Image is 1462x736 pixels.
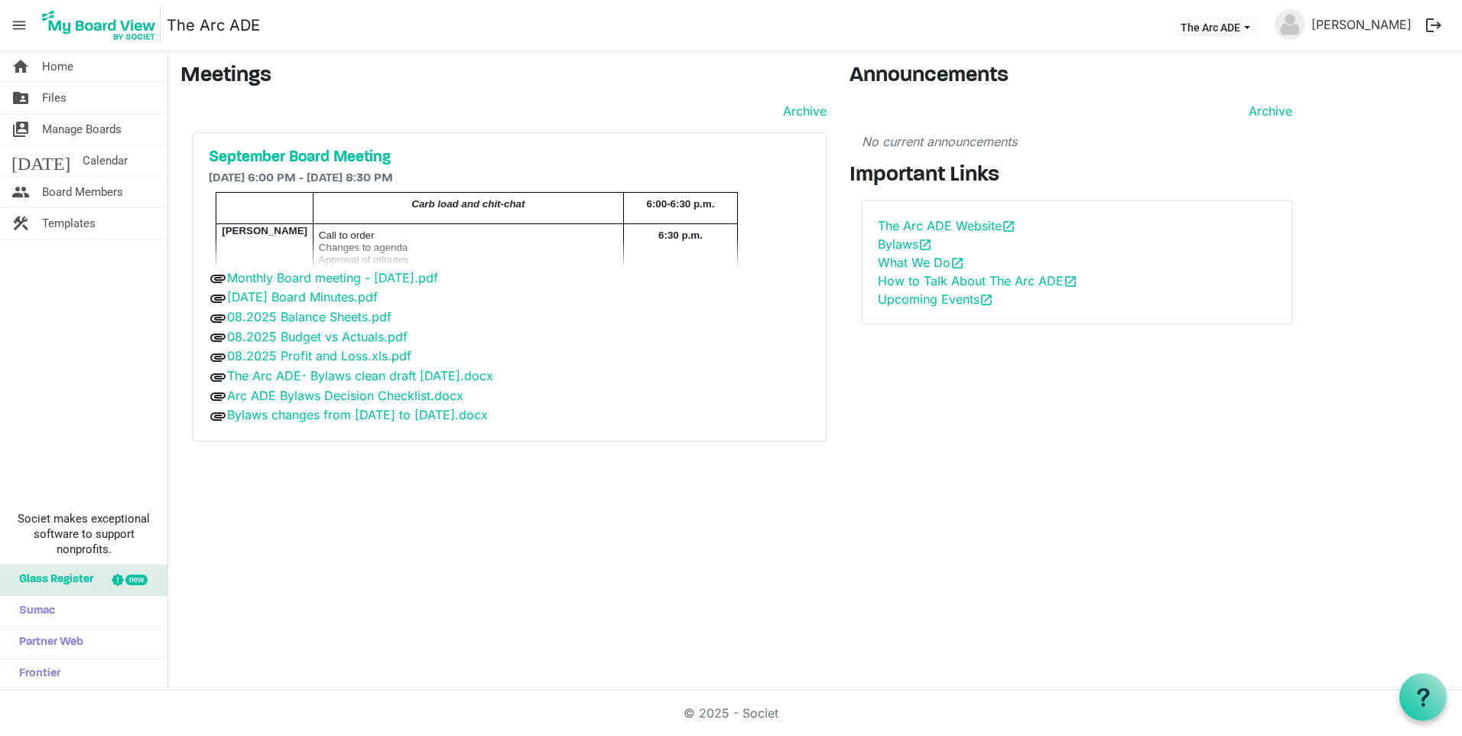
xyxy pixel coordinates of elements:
button: The Arc ADE dropdownbutton [1171,16,1260,37]
a: 08.2025 Balance Sheets.pdf [227,309,391,324]
span: Glass Register [11,565,93,595]
a: 08.2025 Profit and Loss.xls.pdf [227,348,411,363]
span: Carb load and chit-chat [411,198,525,210]
h3: Meetings [180,64,827,90]
a: Monthly Board meeting - [DATE].pdf [227,270,438,285]
a: How to Talk About The Arc ADEopen_in_new [878,273,1077,288]
span: open_in_new [918,238,932,252]
span: open_in_new [950,256,964,270]
span: attachment [209,407,227,425]
a: The Arc ADE [167,10,260,41]
span: attachment [209,309,227,327]
div: new [125,575,148,585]
a: Bylawsopen_in_new [878,236,932,252]
span: attachment [209,269,227,288]
p: No current announcements [862,132,1292,151]
span: attachment [209,328,227,347]
span: Templates [42,208,96,239]
span: attachment [209,289,227,308]
span: open_in_new [1064,275,1077,288]
span: switch_account [11,114,30,145]
a: The Arc ADE Websiteopen_in_new [878,218,1015,233]
a: © 2025 - Societ [684,705,778,721]
span: 6:30 p.m. [658,230,703,241]
a: Archive [777,102,827,120]
span: menu [5,11,34,40]
span: people [11,177,30,207]
span: Changes to agenda [319,242,408,253]
span: Board Members [42,177,123,207]
span: attachment [209,368,227,386]
a: Bylaws changes from [DATE] to [DATE].docx [227,407,488,422]
button: logout [1418,9,1450,41]
img: My Board View Logo [37,6,161,44]
h3: Announcements [850,64,1304,90]
h6: [DATE] 6:00 PM - [DATE] 8:30 PM [209,171,811,186]
a: [PERSON_NAME] [1305,9,1418,40]
span: open_in_new [980,293,993,307]
span: Societ makes exceptional software to support nonprofits. [7,511,161,557]
span: home [11,51,30,82]
a: My Board View Logo [37,6,167,44]
span: open_in_new [1002,220,1015,233]
a: Upcoming Eventsopen_in_new [878,291,993,307]
span: Calendar [83,145,128,176]
span: attachment [209,348,227,366]
span: Partner Web [11,627,83,658]
a: The Arc ADE- Bylaws clean draft [DATE].docx [227,368,493,383]
span: Frontier [11,659,60,689]
span: Approval of minutes [319,254,409,265]
a: What We Doopen_in_new [878,255,964,270]
span: [DATE] [11,145,70,176]
span: Call to order [319,230,375,241]
span: [PERSON_NAME] [222,225,307,236]
a: September Board Meeting [209,148,811,167]
span: attachment [209,387,227,405]
h3: Important Links [850,163,1304,189]
span: 6:00-6:30 p.m. [646,198,714,210]
span: Manage Boards [42,114,122,145]
a: 08.2025 Budget vs Actuals.pdf [227,329,408,344]
img: no-profile-picture.svg [1275,9,1305,40]
span: Sumac [11,596,55,627]
span: Home [42,51,73,82]
span: construction [11,208,30,239]
span: folder_shared [11,83,30,113]
a: [DATE] Board Minutes.pdf [227,289,378,304]
span: Files [42,83,67,113]
a: Arc ADE Bylaws Decision Checklist.docx [227,388,463,403]
a: Archive [1243,102,1292,120]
